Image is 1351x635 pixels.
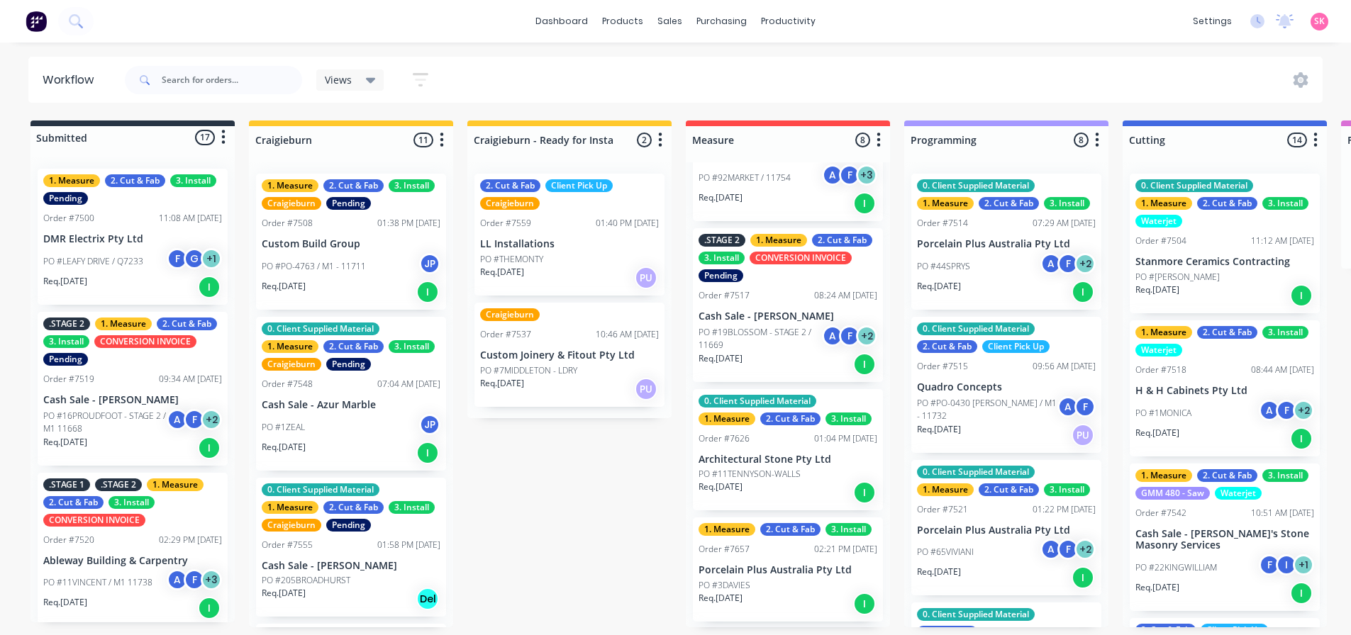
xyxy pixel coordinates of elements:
[699,352,743,365] p: Req. [DATE]
[419,414,440,435] div: JP
[853,353,876,376] div: I
[184,409,205,430] div: F
[917,503,968,516] div: Order #7521
[825,523,872,536] div: 3. Install
[699,326,822,352] p: PO #19BLOSSOM - STAGE 2 / 11669
[750,252,852,264] div: CONVERSION INVOICE
[982,340,1050,353] div: Client Pick Up
[1040,253,1062,274] div: A
[545,179,613,192] div: Client Pick Up
[480,377,524,390] p: Req. [DATE]
[480,179,540,192] div: 2. Cut & Fab
[43,534,94,546] div: Order #7520
[474,303,665,407] div: CraigieburnOrder #753710:46 AM [DATE]Custom Joinery & Fitout Pty LtdPO #7MIDDLETON - LDRYReq.[DAT...
[416,588,439,610] div: Del
[917,608,1035,621] div: 0. Client Supplied Material
[480,349,659,361] p: Custom Joinery & Fitout Pty Ltd
[43,233,222,245] p: DMR Electrix Pty Ltd
[1197,469,1257,482] div: 2. Cut & Fab
[162,66,302,94] input: Search for orders...
[201,248,222,269] div: + 1
[750,234,807,247] div: 1. Measure
[480,253,543,266] p: PO #THEMONTY
[480,217,531,230] div: Order #7559
[760,412,821,425] div: 2. Cut & Fab
[262,378,313,390] div: Order #7548
[1072,281,1094,303] div: I
[839,164,860,186] div: F
[184,569,205,590] div: F
[814,543,877,556] div: 02:21 PM [DATE]
[853,592,876,615] div: I
[689,11,754,32] div: purchasing
[699,481,743,493] p: Req. [DATE]
[699,412,755,425] div: 1. Measure
[262,340,318,353] div: 1. Measure
[911,317,1101,453] div: 0. Client Supplied Material2. Cut & FabClient Pick UpOrder #751509:56 AM [DATE]Quadro ConceptsPO ...
[825,412,872,425] div: 3. Install
[43,174,100,187] div: 1. Measure
[43,255,143,268] p: PO #LEAFY DRIVE / Q7233
[416,442,439,464] div: I
[1135,407,1191,420] p: PO #1MONICA
[43,410,167,435] p: PO #16PROUDFOOT - STAGE 2 / M1 11668
[1135,581,1179,594] p: Req. [DATE]
[1197,326,1257,339] div: 2. Cut & Fab
[1135,326,1192,339] div: 1. Measure
[43,576,152,589] p: PO #11VINCENT / M1 11738
[1072,424,1094,446] div: PU
[1135,507,1186,519] div: Order #7542
[43,317,90,330] div: .STAGE 2
[326,519,371,532] div: Pending
[262,358,321,371] div: Craigieburn
[1293,554,1314,575] div: + 1
[38,473,228,626] div: .STAGE 1.STAGE 21. Measure2. Cut & Fab3. InstallCONVERSION INVOICEOrder #752002:29 PM [DATE]Ablew...
[528,11,595,32] a: dashboard
[480,328,531,341] div: Order #7537
[822,325,843,347] div: A
[26,11,47,32] img: Factory
[693,103,883,221] div: PO #92MARKET / 11754AF+3Req.[DATE]I
[38,312,228,466] div: .STAGE 21. Measure2. Cut & Fab3. InstallCONVERSION INVOICEPendingOrder #751909:34 AM [DATE]Cash S...
[754,11,823,32] div: productivity
[1197,197,1257,210] div: 2. Cut & Fab
[326,197,371,210] div: Pending
[917,260,970,273] p: PO #44SPRYS
[262,322,379,335] div: 0. Client Supplied Material
[1135,427,1179,439] p: Req. [DATE]
[198,276,221,298] div: I
[262,260,366,273] p: PO #PO-4763 / M1 - 11711
[1262,469,1308,482] div: 3. Install
[699,172,791,184] p: PO #92MARKET / 11754
[198,437,221,459] div: I
[1135,283,1179,296] p: Req. [DATE]
[635,378,657,400] div: PU
[1251,364,1314,376] div: 08:44 AM [DATE]
[262,501,318,514] div: 1. Measure
[170,174,216,187] div: 3. Install
[1293,400,1314,421] div: + 2
[256,317,446,471] div: 0. Client Supplied Material1. Measure2. Cut & Fab3. InstallCraigieburnPendingOrder #754807:04 AM ...
[43,596,87,609] p: Req. [DATE]
[1072,566,1094,589] div: I
[377,217,440,230] div: 01:38 PM [DATE]
[1130,320,1320,456] div: 1. Measure2. Cut & Fab3. InstallWaterjetOrder #751808:44 AM [DATE]H & H Cabinets Pty LtdPO #1MONI...
[595,11,650,32] div: products
[699,543,750,556] div: Order #7657
[699,592,743,605] p: Req. [DATE]
[256,174,446,310] div: 1. Measure2. Cut & Fab3. InstallCraigieburnPendingOrder #750801:38 PM [DATE]Custom Build GroupPO ...
[1276,554,1297,575] div: I
[262,421,305,434] p: PO #1ZEAL
[1135,469,1192,482] div: 1. Measure
[262,238,440,250] p: Custom Build Group
[480,238,659,250] p: LL Installations
[480,364,577,377] p: PO #7MIDDLETON - LDRY
[760,523,821,536] div: 2. Cut & Fab
[699,579,750,592] p: PO #3DAVIES
[693,389,883,511] div: 0. Client Supplied Material1. Measure2. Cut & Fab3. InstallOrder #762601:04 PM [DATE]Architectura...
[256,478,446,617] div: 0. Client Supplied Material1. Measure2. Cut & Fab3. InstallCraigieburnPendingOrder #755501:58 PM ...
[1290,582,1313,605] div: I
[262,179,318,192] div: 1. Measure
[43,353,88,366] div: Pending
[917,217,968,230] div: Order #7514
